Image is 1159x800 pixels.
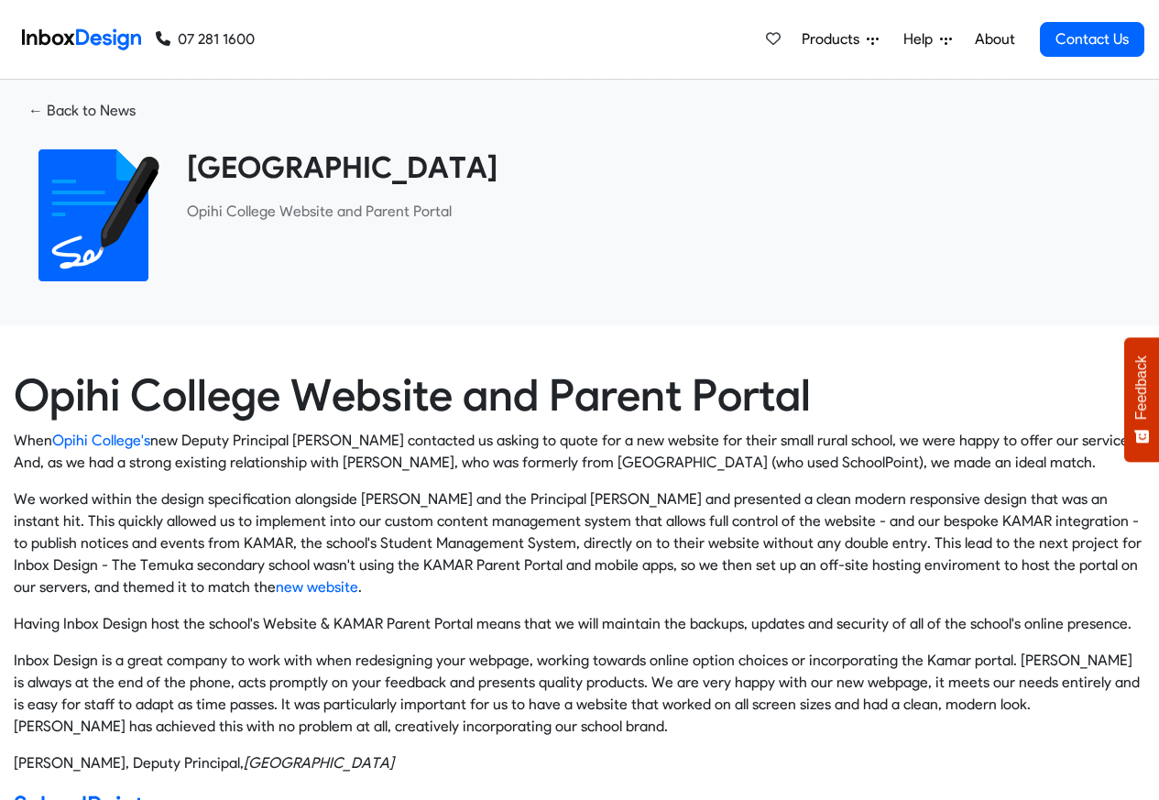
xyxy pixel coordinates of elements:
[14,488,1145,598] p: We worked within the design specification alongside [PERSON_NAME] and the Principal [PERSON_NAME]...
[896,21,959,58] a: Help
[1124,337,1159,462] button: Feedback - Show survey
[1133,356,1150,420] span: Feedback
[244,754,394,772] cite: Opihi College
[27,149,159,281] img: 2022_01_18_icon_signature.svg
[14,650,1145,738] p: Inbox Design is a great company to work with when redesigning your webpage, working towards onlin...
[903,28,940,50] span: Help
[52,432,150,449] a: Opihi College's
[969,21,1020,58] a: About
[14,430,1145,474] p: When new Deputy Principal [PERSON_NAME] contacted us asking to quote for a new website for their ...
[14,752,1145,774] footer: [PERSON_NAME], Deputy Principal,
[187,149,1132,186] heading: [GEOGRAPHIC_DATA]
[14,613,1145,635] p: Having Inbox Design host the school's Website & KAMAR Parent Portal means that we will maintain t...
[802,28,867,50] span: Products
[1040,22,1144,57] a: Contact Us
[14,369,1145,422] h1: Opihi College Website and Parent Portal
[276,578,358,596] a: new website
[187,201,1132,223] p: ​Opihi College Website and Parent Portal
[156,28,255,50] a: 07 281 1600
[14,94,150,127] a: ← Back to News
[794,21,886,58] a: Products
